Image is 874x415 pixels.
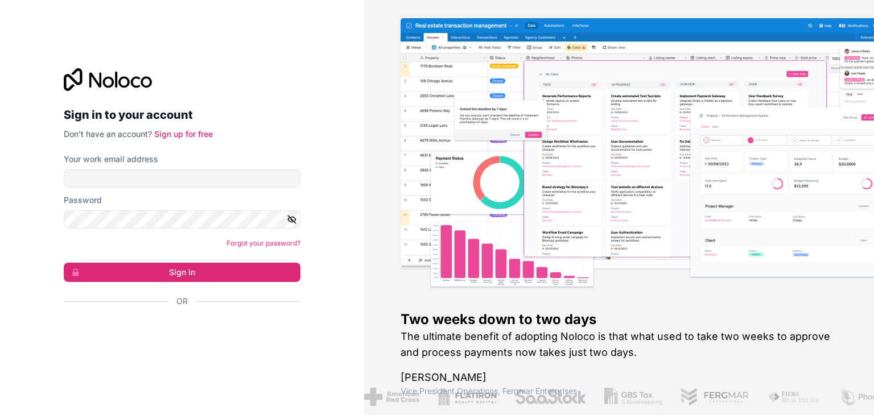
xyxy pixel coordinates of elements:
button: Sign in [64,263,300,282]
span: Or [176,296,188,307]
h2: Sign in to your account [64,105,300,125]
h1: Vice President Operations , Fergmar Enterprises [401,385,838,397]
h2: The ultimate benefit of adopting Noloco is that what used to take two weeks to approve and proces... [401,329,838,360]
input: Password [64,210,300,229]
a: Sign up for free [154,129,213,139]
a: Forgot your password? [226,239,300,247]
label: Password [64,194,102,206]
span: Don't have an account? [64,129,152,139]
label: Your work email address [64,153,158,165]
input: Email address [64,169,300,188]
iframe: Sign in with Google Button [58,319,297,345]
img: /assets/american-red-cross-BAupjrZR.png [364,388,419,406]
h1: [PERSON_NAME] [401,370,838,385]
h1: Two weeks down to two days [401,310,838,329]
